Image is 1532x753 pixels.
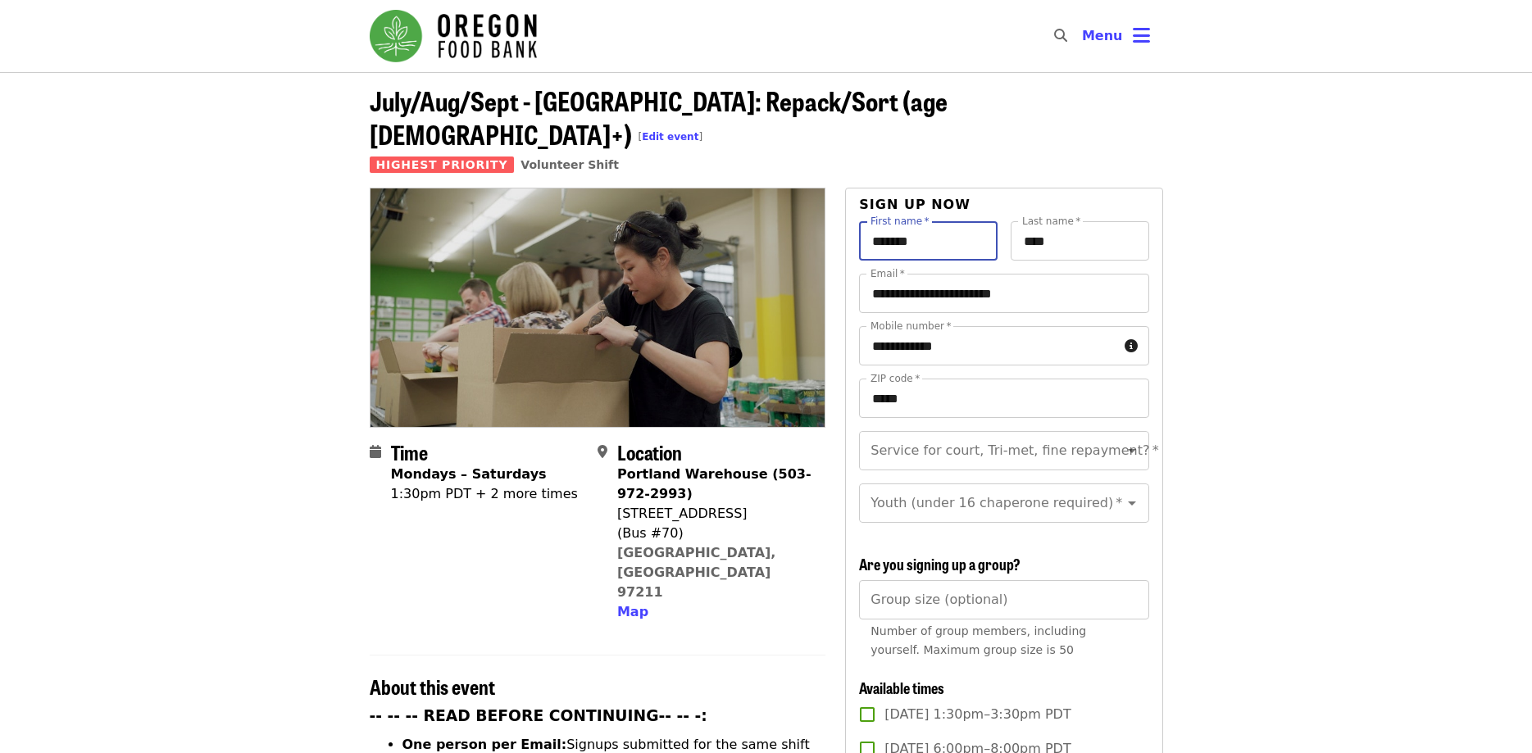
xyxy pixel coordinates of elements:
[859,221,998,261] input: First name
[871,216,930,226] label: First name
[642,131,698,143] a: Edit event
[859,580,1148,619] input: [object Object]
[617,466,811,501] strong: Portland Warehouse (503-972-2993)
[859,274,1148,313] input: Email
[859,379,1148,418] input: ZIP code
[1125,338,1138,354] i: circle-info icon
[521,158,619,171] a: Volunteer Shift
[370,707,707,724] strong: -- -- -- READ BEFORE CONTINUING-- -- -:
[1011,221,1149,261] input: Last name
[1121,439,1143,462] button: Open
[859,197,971,212] span: Sign up now
[871,624,1086,656] span: Number of group members, including yourself. Maximum group size is 50
[1133,24,1150,48] i: bars icon
[639,131,703,143] span: [ ]
[370,188,825,426] img: July/Aug/Sept - Portland: Repack/Sort (age 8+) organized by Oregon Food Bank
[859,677,944,698] span: Available times
[617,604,648,619] span: Map
[370,10,537,62] img: Oregon Food Bank - Home
[871,321,951,331] label: Mobile number
[598,444,607,460] i: map-marker-alt icon
[1054,28,1067,43] i: search icon
[859,553,1021,574] span: Are you signing up a group?
[391,438,428,466] span: Time
[370,156,515,173] span: Highest Priority
[871,374,920,383] label: ZIP code
[1022,216,1080,226] label: Last name
[370,81,948,153] span: July/Aug/Sept - [GEOGRAPHIC_DATA]: Repack/Sort (age [DEMOGRAPHIC_DATA]+)
[391,466,547,482] strong: Mondays – Saturdays
[1121,492,1143,515] button: Open
[370,672,495,701] span: About this event
[617,504,812,524] div: [STREET_ADDRESS]
[391,484,578,504] div: 1:30pm PDT + 2 more times
[617,602,648,622] button: Map
[1082,28,1123,43] span: Menu
[871,269,905,279] label: Email
[859,326,1117,365] input: Mobile number
[617,545,776,600] a: [GEOGRAPHIC_DATA], [GEOGRAPHIC_DATA] 97211
[1069,16,1163,56] button: Toggle account menu
[617,524,812,543] div: (Bus #70)
[617,438,682,466] span: Location
[370,444,381,460] i: calendar icon
[402,737,567,752] strong: One person per Email:
[1077,16,1090,56] input: Search
[884,705,1071,724] span: [DATE] 1:30pm–3:30pm PDT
